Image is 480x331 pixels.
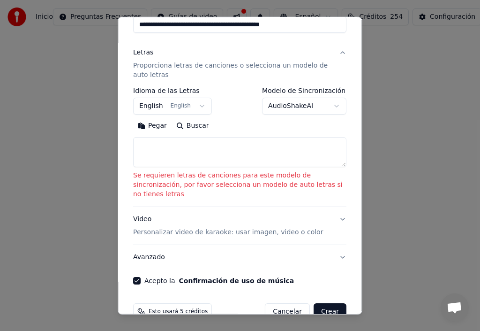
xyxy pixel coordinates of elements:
label: Modelo de Sincronización [262,87,347,94]
button: Avanzado [133,245,346,269]
button: Buscar [172,118,214,133]
span: Esto usará 5 créditos [149,308,208,316]
button: Crear [314,303,346,320]
button: Acepto la [179,277,294,284]
button: LetrasProporciona letras de canciones o selecciona un modelo de auto letras [133,40,346,87]
button: Pegar [133,118,172,133]
div: Letras [133,48,153,57]
button: Cancelar [265,303,310,320]
label: Acepto la [144,277,294,284]
label: Idioma de las Letras [133,87,212,94]
p: Proporciona letras de canciones o selecciona un modelo de auto letras [133,61,331,80]
p: Se requieren letras de canciones para este modelo de sincronización, por favor selecciona un mode... [133,171,346,199]
p: Personalizar video de karaoke: usar imagen, video o color [133,228,323,237]
button: VideoPersonalizar video de karaoke: usar imagen, video o color [133,207,346,245]
div: LetrasProporciona letras de canciones o selecciona un modelo de auto letras [133,87,346,207]
div: Video [133,215,323,237]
